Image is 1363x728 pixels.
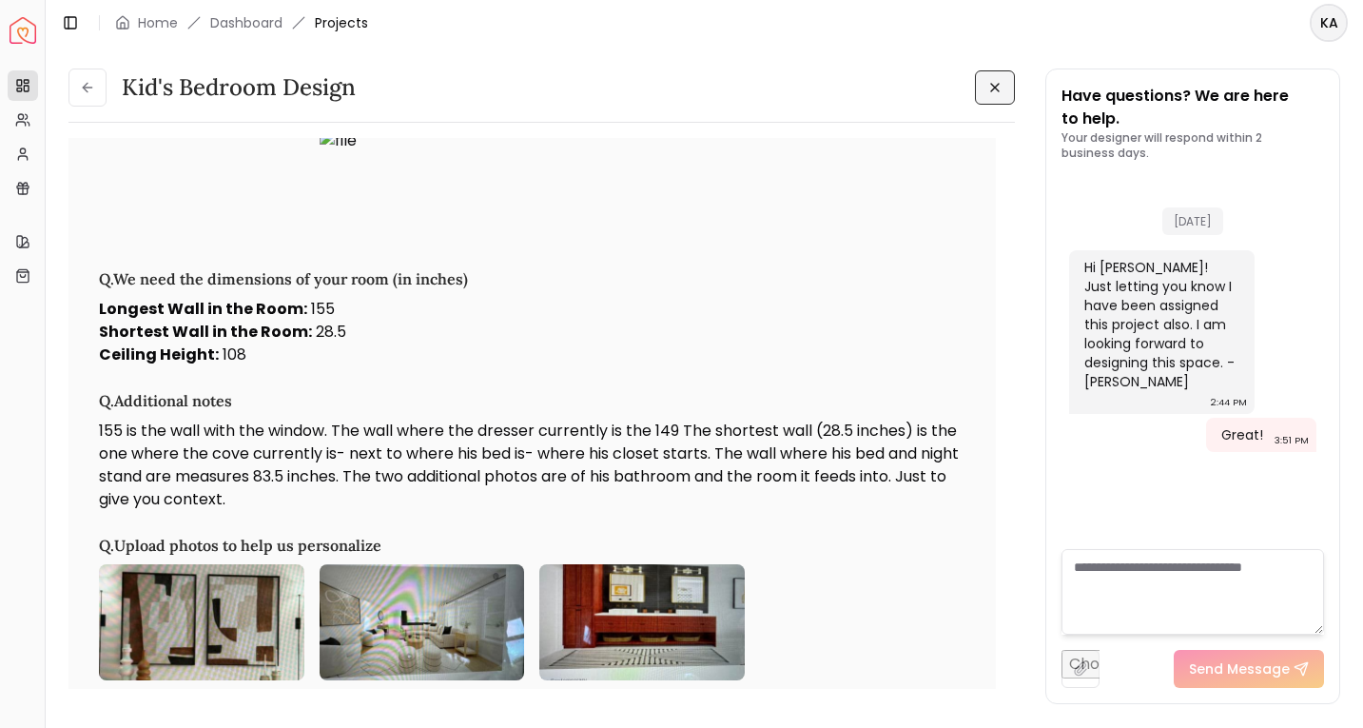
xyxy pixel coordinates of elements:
span: [DATE] [1162,207,1223,235]
a: Home [138,13,178,32]
div: Hi [PERSON_NAME]! Just letting you know I have been assigned this project also. I am looking forw... [1084,258,1236,391]
a: Spacejoy [10,17,36,44]
p: 155 is the wall with the window. The wall where the dresser currently is the 149 The shortest wal... [99,420,965,511]
nav: breadcrumb [115,13,368,32]
img: file [539,564,745,679]
img: file [99,129,304,245]
div: Great! [1221,425,1263,444]
img: file [320,564,525,679]
div: 3:51 PM [1275,431,1309,450]
span: Projects [315,13,368,32]
strong: Longest Wall in the Room : [99,298,307,320]
button: KA [1310,4,1348,42]
strong: Ceiling Height : [99,344,219,365]
h3: Q. Additional notes [99,389,965,412]
p: 155 [99,298,965,321]
p: 28.5 [99,321,965,344]
h3: Q. Upload photos to help us personalize [99,534,965,557]
p: Your designer will respond within 2 business days. [1061,130,1324,161]
img: file [320,129,525,245]
div: 2:44 PM [1211,393,1247,412]
span: KA [1312,6,1346,40]
p: Have questions? We are here to help. [1061,85,1324,130]
img: file [99,564,304,679]
a: Dashboard [210,13,282,32]
strong: Shortest Wall in the Room : [99,321,312,343]
img: Spacejoy Logo [10,17,36,44]
h3: Q. We need the dimensions of your room (in inches) [99,267,965,290]
p: 108 [99,344,965,366]
h3: Kid's Bedroom Design [122,72,356,103]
